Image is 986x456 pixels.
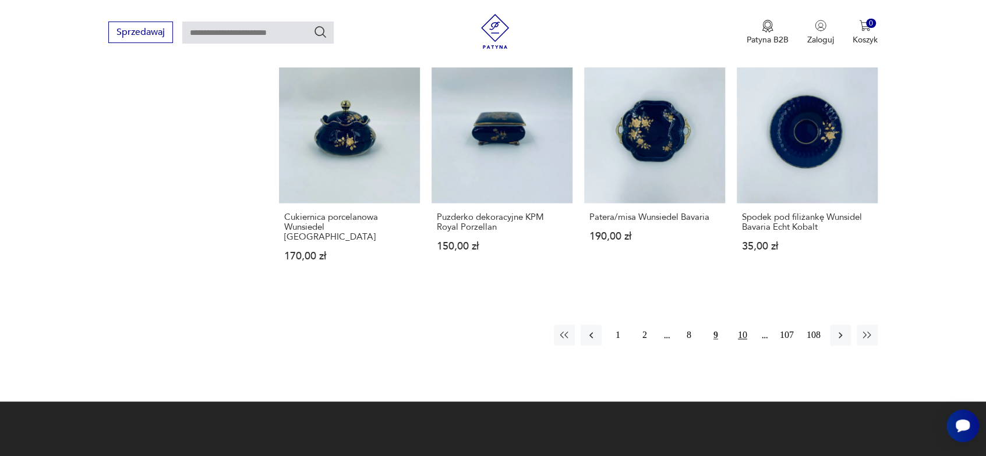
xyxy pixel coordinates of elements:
button: 10 [732,325,753,345]
p: Zaloguj [807,34,834,45]
button: 1 [607,325,628,345]
img: Ikonka użytkownika [815,20,826,31]
p: 190,00 zł [589,231,720,241]
a: Puzderko dekoracyjne KPM Royal PorzellanPuzderko dekoracyjne KPM Royal Porzellan150,00 zł [432,62,572,284]
a: Patera/misa Wunsiedel BavariaPatera/misa Wunsiedel Bavaria190,00 zł [584,62,725,284]
button: 9 [705,325,726,345]
a: Ikona medaluPatyna B2B [747,20,789,45]
a: Sprzedawaj [108,29,173,37]
p: 150,00 zł [437,241,567,251]
p: Koszyk [853,34,878,45]
button: Patyna B2B [747,20,789,45]
p: 35,00 zł [742,241,872,251]
button: Szukaj [313,25,327,39]
button: 108 [803,325,824,345]
p: 170,00 zł [284,251,415,261]
h3: Spodek pod filiżankę Wunsidel Bavaria Echt Kobalt [742,212,872,232]
img: Ikona koszyka [859,20,871,31]
button: 8 [678,325,699,345]
a: Spodek pod filiżankę Wunsidel Bavaria Echt KobaltSpodek pod filiżankę Wunsidel Bavaria Echt Kobal... [737,62,878,284]
p: Patyna B2B [747,34,789,45]
button: Zaloguj [807,20,834,45]
button: 0Koszyk [853,20,878,45]
h3: Patera/misa Wunsiedel Bavaria [589,212,720,222]
iframe: Smartsupp widget button [946,409,979,442]
div: 0 [866,19,876,28]
img: Ikona medalu [762,20,773,33]
button: 2 [634,325,655,345]
h3: Puzderko dekoracyjne KPM Royal Porzellan [437,212,567,232]
a: Cukiernica porcelanowa Wunsiedel BavariaCukiernica porcelanowa Wunsiedel [GEOGRAPHIC_DATA]170,00 zł [279,62,420,284]
img: Patyna - sklep z meblami i dekoracjami vintage [478,14,513,49]
button: 107 [776,325,797,345]
h3: Cukiernica porcelanowa Wunsiedel [GEOGRAPHIC_DATA] [284,212,415,242]
button: Sprzedawaj [108,22,173,43]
